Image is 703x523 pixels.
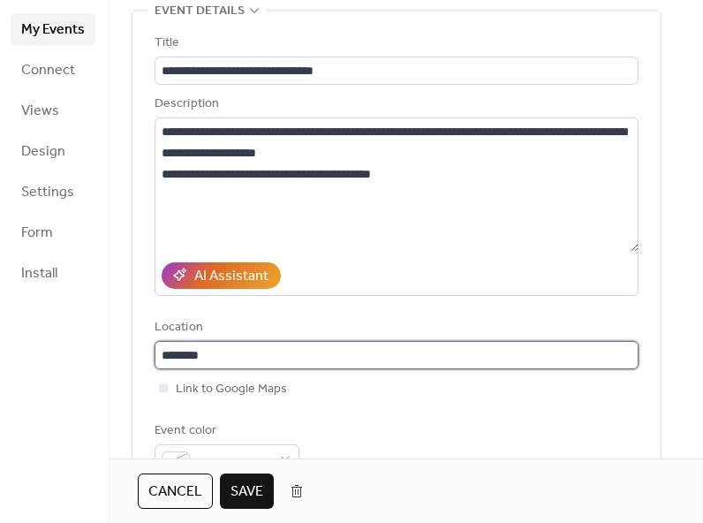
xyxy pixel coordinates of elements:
button: Cancel [138,474,213,509]
span: Event details [155,1,245,22]
span: My Events [21,19,85,41]
span: Link to Google Maps [176,379,287,400]
span: Form [21,223,53,244]
a: Form [11,216,95,248]
div: Description [155,94,635,115]
span: Design [21,141,65,163]
span: Connect [21,60,75,81]
a: Install [11,257,95,289]
span: Save [231,481,263,503]
div: Event color [155,421,296,442]
div: AI Assistant [194,266,268,287]
div: Location [155,317,635,338]
span: Cancel [148,481,202,503]
span: Install [21,263,57,284]
a: My Events [11,13,95,45]
button: Save [220,474,274,509]
button: AI Assistant [162,262,281,289]
span: Settings [21,182,74,203]
a: Views [11,95,95,126]
div: Title [155,33,635,54]
a: Settings [11,176,95,208]
a: Connect [11,54,95,86]
span: Views [21,101,59,122]
a: Design [11,135,95,167]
